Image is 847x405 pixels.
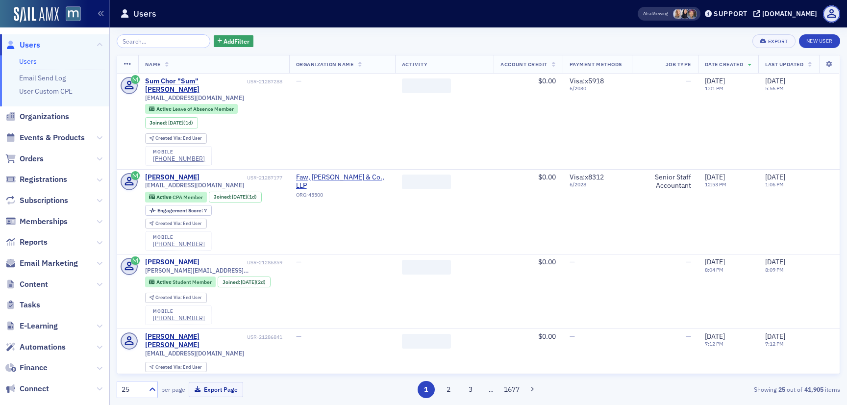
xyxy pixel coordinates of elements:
span: [DATE] [765,173,785,181]
span: Orders [20,153,44,164]
span: CPA Member [173,194,203,201]
div: Joined: 2025-08-28 00:00:00 [209,192,262,202]
div: USR-21287288 [247,78,282,85]
span: — [296,257,301,266]
span: Visa : x5918 [570,76,604,85]
span: — [296,76,301,85]
div: Senior Staff Accountant [639,173,691,190]
span: Created Via : [155,135,183,141]
div: Active: Active: Student Member [145,277,216,287]
span: Last Updated [765,61,803,68]
span: [PERSON_NAME][EMAIL_ADDRESS][PERSON_NAME][DOMAIN_NAME] [145,267,282,274]
a: Finance [5,362,48,373]
div: Created Via: End User [145,219,207,229]
span: — [296,332,301,341]
span: Connect [20,383,49,394]
a: User Custom CPE [19,87,73,96]
a: Orders [5,153,44,164]
span: Content [20,279,48,290]
span: 6 / 2028 [570,181,625,188]
div: USR-21286859 [201,259,282,266]
span: Payment Methods [570,61,622,68]
div: (1d) [168,120,193,126]
a: Content [5,279,48,290]
h1: Users [133,8,156,20]
div: [PERSON_NAME] [145,258,199,267]
span: [DATE] [765,332,785,341]
button: 2 [440,381,457,398]
span: [EMAIL_ADDRESS][DOMAIN_NAME] [145,94,244,101]
a: New User [799,34,840,48]
span: [DATE] [705,257,725,266]
span: Add Filter [224,37,249,46]
span: Subscriptions [20,195,68,206]
span: [DATE] [705,332,725,341]
span: [DATE] [241,278,256,285]
span: … [484,385,498,394]
span: Organizations [20,111,69,122]
button: Export [752,34,795,48]
span: ‌ [402,260,451,275]
span: Joined : [214,194,232,200]
label: per page [161,385,185,394]
span: Visa : x8312 [570,173,604,181]
div: End User [155,221,202,227]
span: Organization Name [296,61,354,68]
a: [PHONE_NUMBER] [153,314,205,322]
span: [DATE] [168,119,183,126]
a: Tasks [5,300,40,310]
button: AddFilter [214,35,254,48]
span: Viewing [643,10,668,17]
a: Users [19,57,37,66]
span: Created Via : [155,220,183,227]
span: Account Credit [500,61,547,68]
div: End User [155,136,202,141]
a: Organizations [5,111,69,122]
div: (1d) [232,194,257,200]
a: [PERSON_NAME] [PERSON_NAME] [145,332,246,350]
div: Export [768,39,788,44]
span: ‌ [402,175,451,189]
span: [DATE] [765,257,785,266]
span: Leave of Absence Member [173,105,234,112]
div: [DOMAIN_NAME] [762,9,817,18]
div: 25 [122,384,143,395]
span: Events & Products [20,132,85,143]
span: Name [145,61,161,68]
a: Sum Chor "Sum" [PERSON_NAME] [145,77,246,94]
span: Meghan Will [687,9,697,19]
span: Date Created [705,61,743,68]
span: Created Via : [155,294,183,301]
span: [DATE] [232,193,247,200]
span: Student Member [173,278,212,285]
div: Engagement Score: 7 [145,205,212,216]
span: Active [156,105,173,112]
a: Email Send Log [19,74,66,82]
span: Users [20,40,40,51]
div: Joined: 2025-08-27 00:00:00 [218,277,271,287]
a: View Homepage [59,6,81,23]
span: Joined : [149,120,168,126]
span: — [686,76,691,85]
div: Created Via: End User [145,362,207,372]
div: mobile [153,308,205,314]
div: End User [155,295,202,301]
a: [PHONE_NUMBER] [153,155,205,162]
a: [PHONE_NUMBER] [153,240,205,248]
time: 12:53 PM [705,181,726,188]
div: USR-21286841 [247,334,282,340]
div: Also [643,10,652,17]
span: — [570,332,575,341]
div: Created Via: End User [145,293,207,303]
span: [EMAIL_ADDRESS][DOMAIN_NAME] [145,350,244,357]
a: Active Student Member [149,279,211,285]
div: [PERSON_NAME] [145,173,199,182]
time: 7:12 PM [705,340,723,347]
div: mobile [153,149,205,155]
span: Email Marketing [20,258,78,269]
a: Email Marketing [5,258,78,269]
a: Reports [5,237,48,248]
div: 7 [157,208,207,213]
